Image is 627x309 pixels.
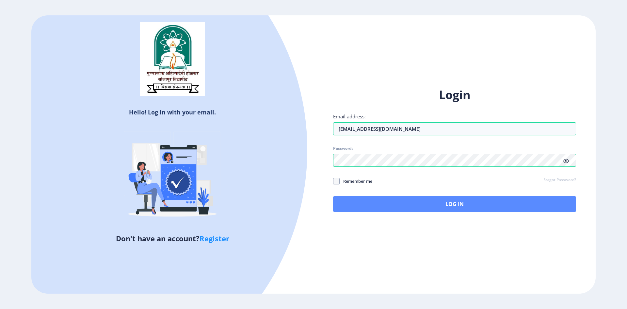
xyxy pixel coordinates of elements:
[333,113,366,120] label: Email address:
[340,177,372,185] span: Remember me
[333,122,576,135] input: Email address
[333,196,576,212] button: Log In
[543,177,576,183] a: Forgot Password?
[115,119,230,233] img: Verified-rafiki.svg
[140,22,205,96] img: sulogo.png
[333,146,353,151] label: Password:
[36,233,309,244] h5: Don't have an account?
[333,87,576,103] h1: Login
[200,233,229,243] a: Register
